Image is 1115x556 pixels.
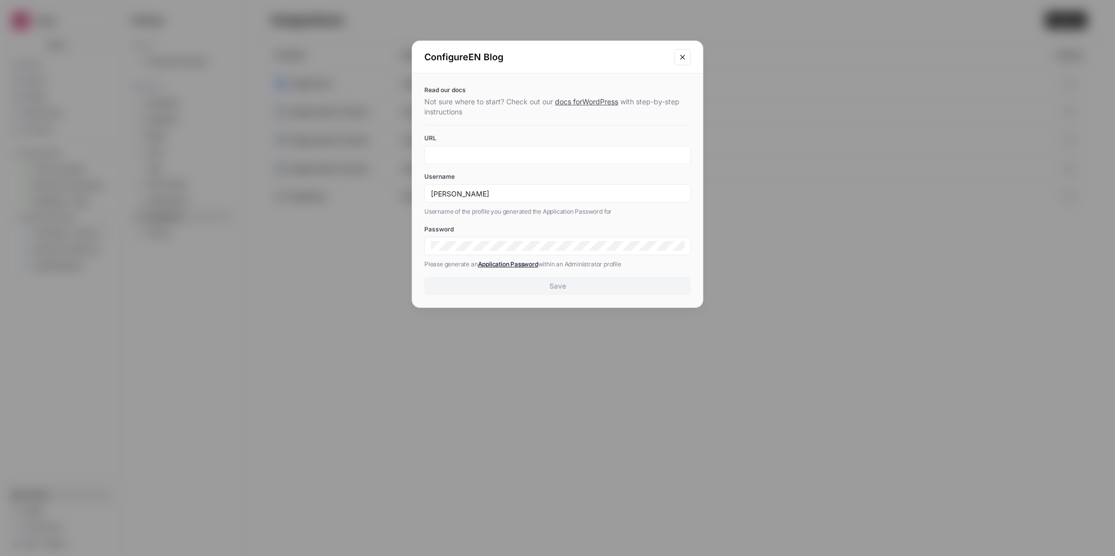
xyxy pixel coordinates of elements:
a: Application Password [478,260,538,268]
label: URL [424,134,691,143]
button: Save [424,277,691,295]
a: docs forWordPress [555,97,618,106]
p: Username of the profile you generated the Application Password for [424,207,691,217]
div: Save [549,281,566,291]
p: Please generate an within an Administrator profile [424,259,691,269]
h2: Configure EN Blog [424,50,668,64]
p: Read our docs [424,86,691,95]
label: Password [424,225,691,234]
label: Username [424,172,691,181]
p: Not sure where to start? Check out our with step-by-step instructions [424,97,691,117]
button: Close modal [674,49,691,65]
